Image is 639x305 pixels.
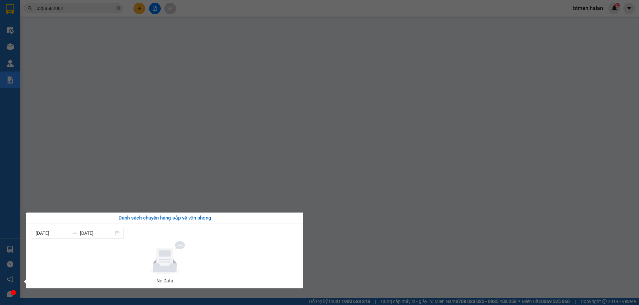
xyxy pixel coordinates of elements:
[72,230,77,236] span: swap-right
[32,214,298,222] div: Danh sách chuyến hàng sắp về văn phòng
[36,229,69,237] input: Từ ngày
[34,277,295,284] div: No Data
[72,230,77,236] span: to
[80,229,113,237] input: Đến ngày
